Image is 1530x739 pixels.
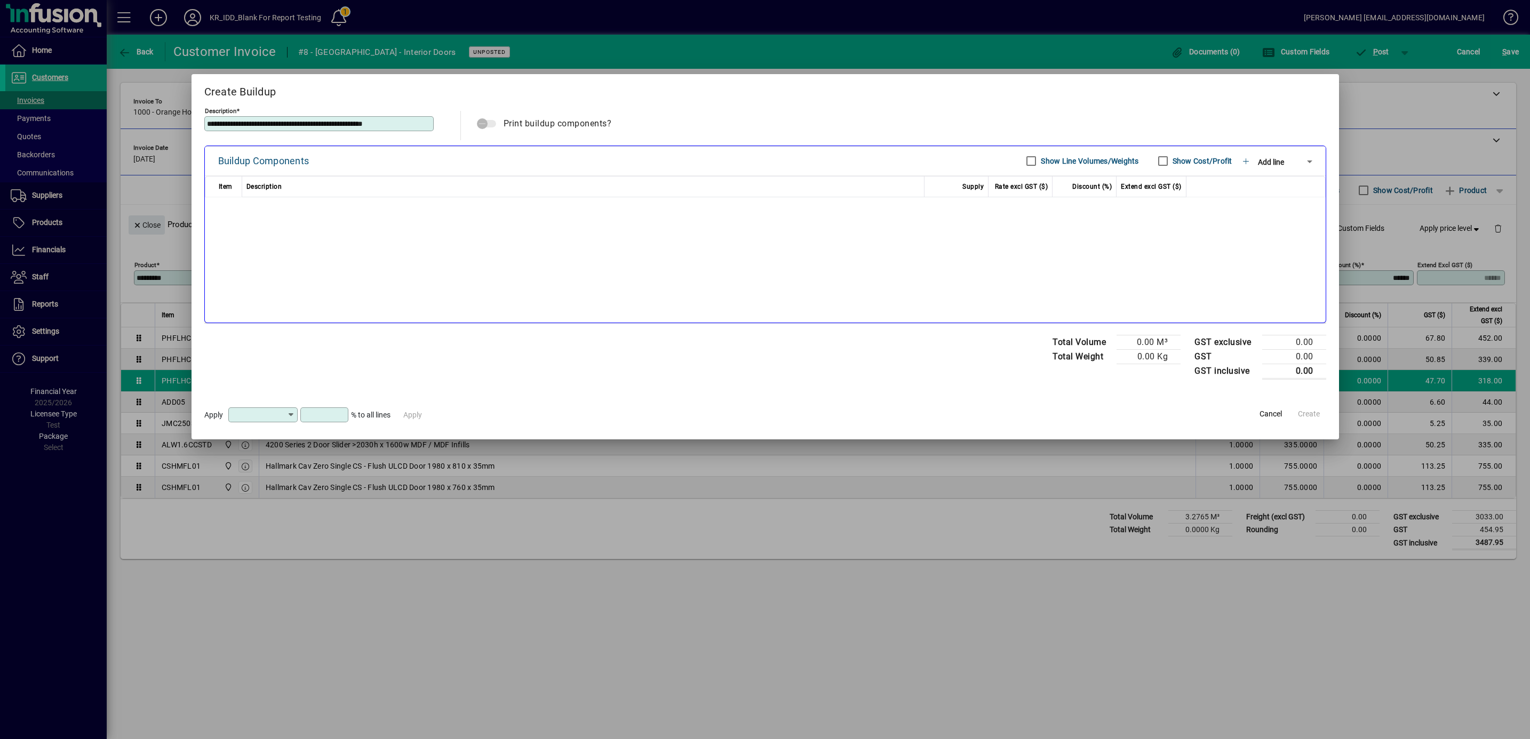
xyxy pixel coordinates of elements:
[995,180,1048,193] span: Rate excl GST ($)
[1047,335,1117,349] td: Total Volume
[219,180,233,193] span: Item
[1117,349,1181,364] td: 0.00 Kg
[1262,349,1326,364] td: 0.00
[1254,404,1288,423] button: Cancel
[1072,180,1112,193] span: Discount (%)
[1298,408,1320,420] span: Create
[1262,364,1326,379] td: 0.00
[1189,335,1262,349] td: GST exclusive
[351,411,391,419] span: % to all lines
[1170,156,1232,166] label: Show Cost/Profit
[1258,158,1284,166] span: Add line
[205,107,236,114] mat-label: Description
[246,180,282,193] span: Description
[204,411,223,419] span: Apply
[962,180,984,193] span: Supply
[1189,364,1262,379] td: GST inclusive
[192,74,1339,105] h2: Create Buildup
[1260,408,1282,420] span: Cancel
[1047,349,1117,364] td: Total Weight
[1189,349,1262,364] td: GST
[1117,335,1181,349] td: 0.00 M³
[1262,335,1326,349] td: 0.00
[504,118,612,128] span: Print buildup components?
[218,152,309,170] div: Buildup Components
[1121,180,1182,193] span: Extend excl GST ($)
[1039,156,1138,166] label: Show Line Volumes/Weights
[1292,404,1326,423] button: Create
